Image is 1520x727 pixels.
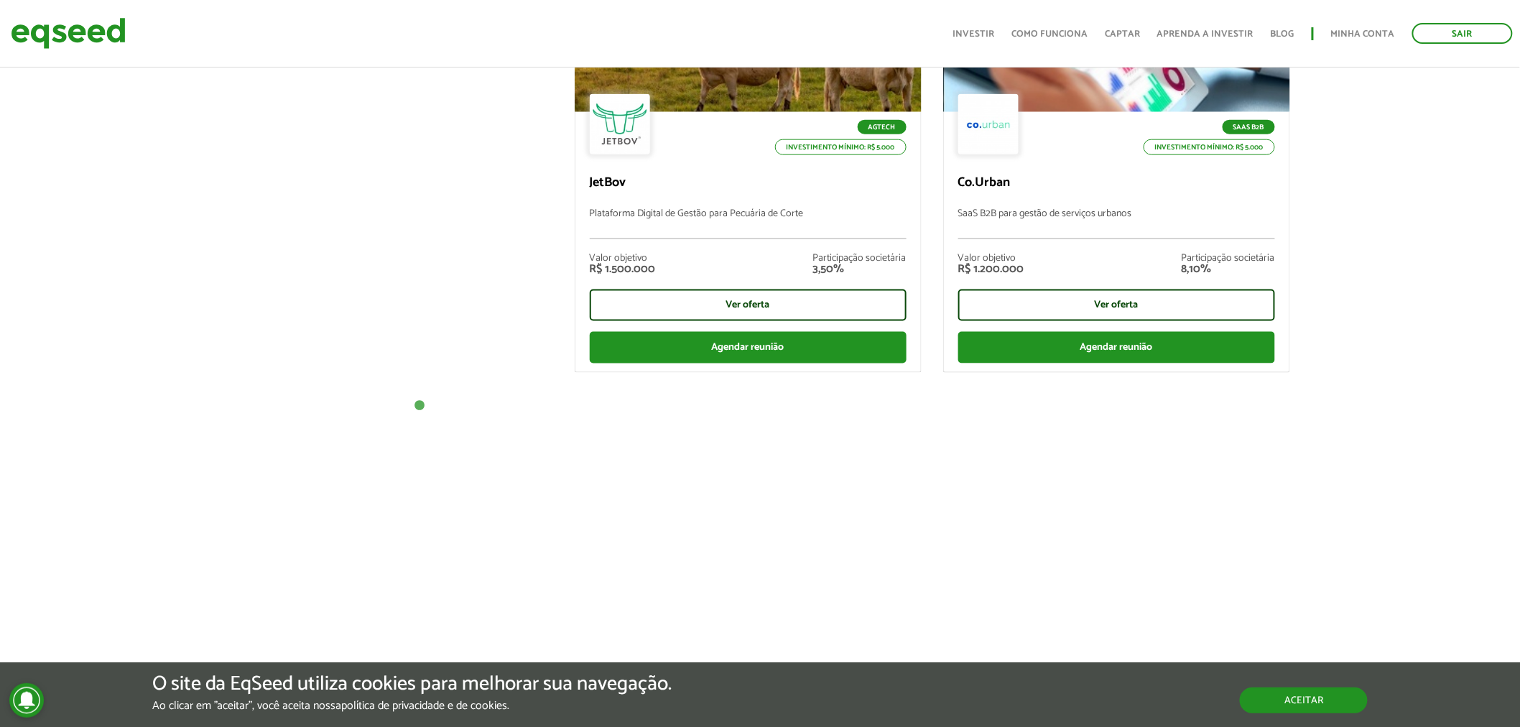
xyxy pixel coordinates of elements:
[1144,139,1275,155] p: Investimento mínimo: R$ 5.000
[590,254,656,264] div: Valor objetivo
[1182,254,1275,264] div: Participação societária
[1182,264,1275,275] div: 8,10%
[412,399,427,413] button: 1 of 1
[958,290,1275,321] div: Ver oferta
[953,29,994,39] a: Investir
[1011,29,1088,39] a: Como funciona
[152,673,672,695] h5: O site da EqSeed utiliza cookies para melhorar sua navegação.
[813,254,907,264] div: Participação societária
[1223,120,1275,134] p: SaaS B2B
[858,120,907,134] p: Agtech
[590,264,656,275] div: R$ 1.500.000
[590,332,907,363] div: Agendar reunião
[775,139,907,155] p: Investimento mínimo: R$ 5.000
[590,290,907,321] div: Ver oferta
[590,208,907,239] p: Plataforma Digital de Gestão para Pecuária de Corte
[958,264,1024,275] div: R$ 1.200.000
[813,264,907,275] div: 3,50%
[1157,29,1253,39] a: Aprenda a investir
[152,699,672,713] p: Ao clicar em "aceitar", você aceita nossa .
[1105,29,1140,39] a: Captar
[1331,29,1395,39] a: Minha conta
[958,208,1275,239] p: SaaS B2B para gestão de serviços urbanos
[590,175,907,191] p: JetBov
[342,700,508,712] a: política de privacidade e de cookies
[1271,29,1294,39] a: Blog
[958,254,1024,264] div: Valor objetivo
[958,175,1275,191] p: Co.Urban
[1240,687,1368,713] button: Aceitar
[1412,23,1513,44] a: Sair
[11,14,126,52] img: EqSeed
[958,332,1275,363] div: Agendar reunião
